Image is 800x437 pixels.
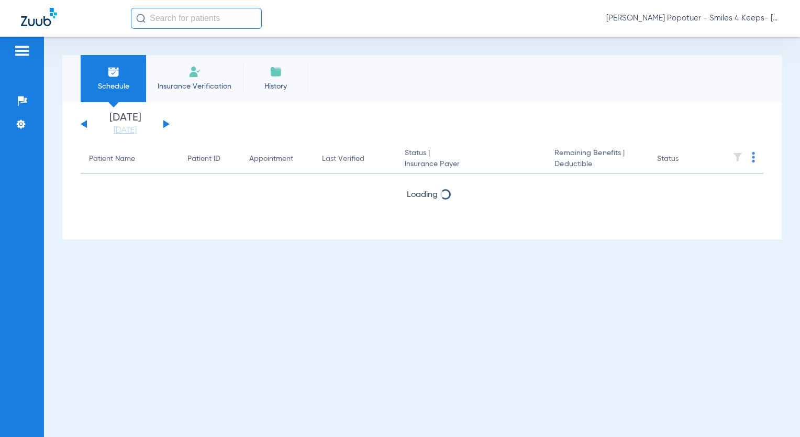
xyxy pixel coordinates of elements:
img: Zuub Logo [21,8,57,26]
span: History [251,81,301,92]
a: [DATE] [94,125,157,136]
span: Schedule [88,81,138,92]
div: Patient Name [89,154,171,165]
div: Patient ID [187,154,232,165]
span: [PERSON_NAME] Popotuer - Smiles 4 Keeps- [GEOGRAPHIC_DATA] | Abra Dental [606,13,779,24]
img: Schedule [107,65,120,78]
th: Status [649,145,719,174]
img: filter.svg [732,152,743,162]
input: Search for patients [131,8,262,29]
img: group-dot-blue.svg [752,152,755,162]
span: Loading [407,191,438,199]
img: hamburger-icon [14,45,30,57]
span: Deductible [554,159,640,170]
div: Patient Name [89,154,135,165]
div: Patient ID [187,154,220,165]
th: Status | [396,145,547,174]
span: Insurance Verification [154,81,235,92]
span: Insurance Payer [405,159,538,170]
div: Last Verified [322,154,364,165]
div: Appointment [249,154,293,165]
img: Search Icon [136,14,146,23]
div: Appointment [249,154,305,165]
li: [DATE] [94,113,157,136]
th: Remaining Benefits | [546,145,649,174]
div: Last Verified [322,154,388,165]
img: Manual Insurance Verification [188,65,201,78]
img: History [270,65,282,78]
